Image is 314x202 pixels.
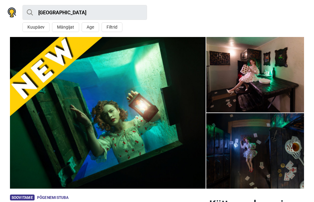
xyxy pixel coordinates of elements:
[206,37,304,112] a: Põgenemis tuba "Hiiglase kodu" photo 3
[82,22,99,32] button: Age
[22,22,50,32] button: Kuupäev
[10,37,206,189] img: Põgenemis tuba "Hiiglase kodu" photo 13
[10,195,35,200] span: Soovitame
[206,113,304,189] img: Põgenemis tuba "Hiiglase kodu" photo 5
[102,22,122,32] button: Filtrid
[206,113,304,189] a: Põgenemis tuba "Hiiglase kodu" photo 4
[22,5,147,20] input: proovi “Tallinn”
[206,37,304,112] img: Põgenemis tuba "Hiiglase kodu" photo 4
[10,37,206,189] a: Põgenemis tuba "Hiiglase kodu" photo 12
[37,195,69,200] span: Põgenemistuba
[7,7,16,17] img: Nowescape logo
[52,22,79,32] button: Mängijat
